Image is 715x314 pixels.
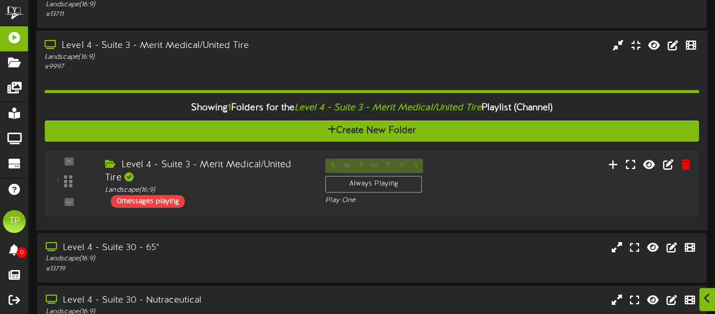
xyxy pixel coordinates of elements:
[294,103,482,113] i: Level 4 - Suite 3 - Merit Medical/United Tire
[46,10,308,19] div: # 13711
[105,159,308,185] div: Level 4 - Suite 3 - Merit Medical/United Tire
[36,96,708,120] div: Showing Folders for the Playlist (Channel)
[325,176,422,193] div: Always Playing
[46,254,308,264] div: Landscape ( 16:9 )
[45,120,698,142] button: Create New Folder
[45,52,307,62] div: Landscape ( 16:9 )
[46,264,308,274] div: # 13719
[46,241,308,255] div: Level 4 - Suite 30 - 65"
[111,195,185,207] div: 0 messages playing
[46,294,308,307] div: Level 4 - Suite 30 - Nutraceutical
[3,210,26,233] div: TP
[105,185,308,195] div: Landscape ( 16:9 )
[45,39,307,52] div: Level 4 - Suite 3 - Merit Medical/United Tire
[17,247,27,258] span: 0
[325,195,473,205] div: Play One
[45,62,307,72] div: # 9997
[228,103,231,113] span: 1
